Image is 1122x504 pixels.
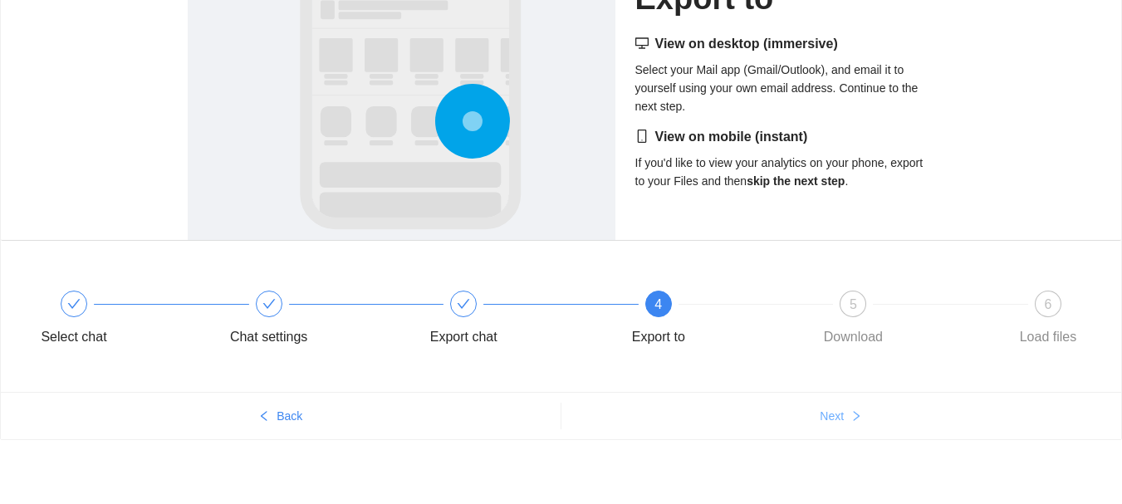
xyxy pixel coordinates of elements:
div: If you'd like to view your analytics on your phone, export to your Files and then . [635,127,935,190]
h5: View on mobile (instant) [635,127,935,147]
div: Export to [632,324,685,350]
div: 5Download [805,291,1000,350]
span: mobile [635,130,649,143]
strong: skip the next step [747,174,845,188]
span: check [262,297,276,311]
div: Export chat [430,324,497,350]
div: Load files [1020,324,1077,350]
span: check [457,297,470,311]
span: 4 [654,297,662,311]
div: Download [824,324,883,350]
div: Select chat [41,324,106,350]
div: Export chat [415,291,610,350]
div: Select chat [26,291,221,350]
span: Back [277,407,302,425]
button: Nextright [561,403,1122,429]
span: right [850,410,862,423]
div: Chat settings [221,291,416,350]
span: left [258,410,270,423]
span: 6 [1045,297,1052,311]
div: Chat settings [230,324,307,350]
span: desktop [635,37,649,50]
button: leftBack [1,403,561,429]
div: 6Load files [1000,291,1096,350]
span: Next [820,407,844,425]
div: Select your Mail app (Gmail/Outlook), and email it to yourself using your own email address. Cont... [635,34,935,115]
span: check [67,297,81,311]
h5: View on desktop (immersive) [635,34,935,54]
span: 5 [850,297,857,311]
div: 4Export to [610,291,806,350]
